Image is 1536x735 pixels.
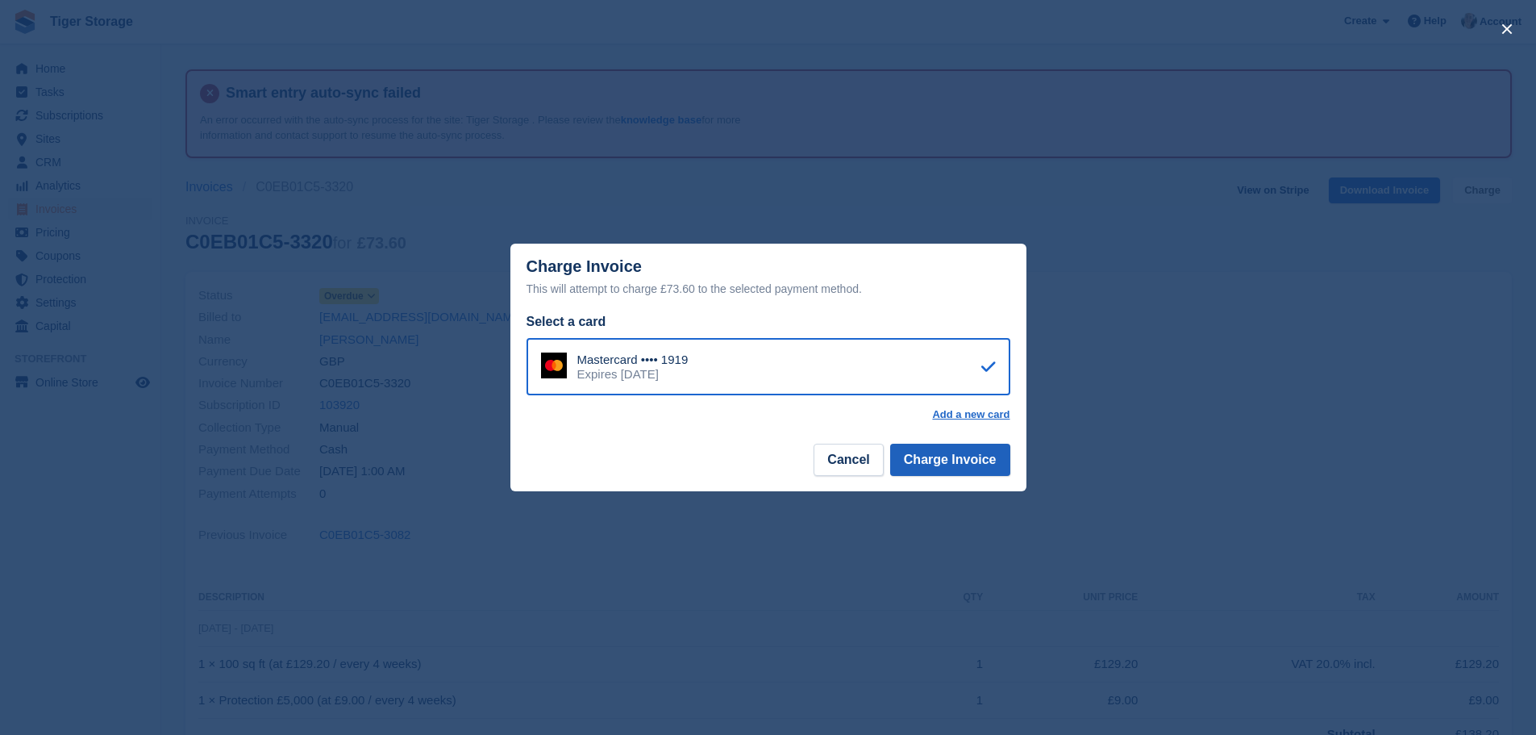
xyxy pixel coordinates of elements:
[577,367,689,382] div: Expires [DATE]
[814,444,883,476] button: Cancel
[1494,16,1520,42] button: close
[541,353,567,378] img: Mastercard Logo
[527,312,1010,332] div: Select a card
[527,257,1010,299] div: Charge Invoice
[890,444,1010,476] button: Charge Invoice
[577,353,689,367] div: Mastercard •••• 1919
[932,408,1009,421] a: Add a new card
[527,279,1010,299] div: This will attempt to charge £73.60 to the selected payment method.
